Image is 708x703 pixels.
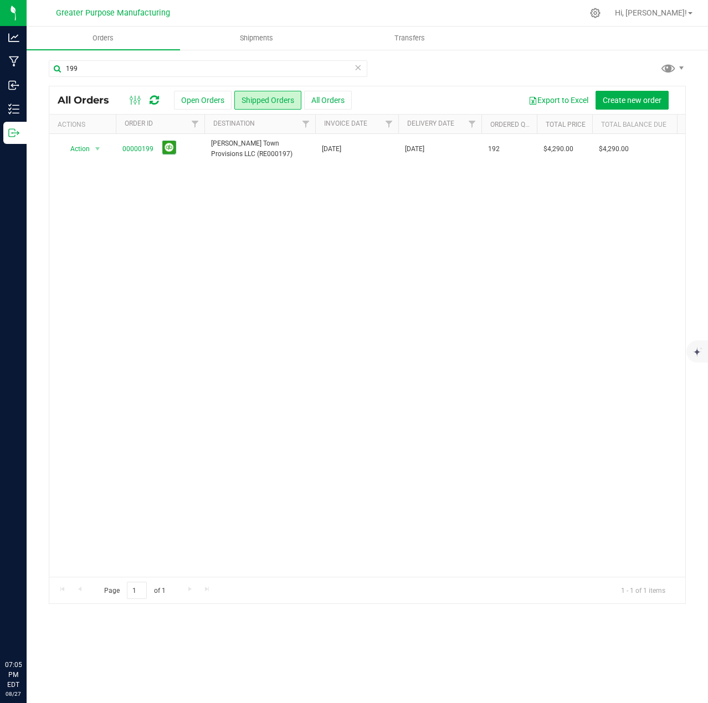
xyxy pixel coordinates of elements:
button: Shipped Orders [234,91,301,110]
span: Clear [354,60,362,75]
span: Greater Purpose Manufacturing [56,8,170,18]
div: Manage settings [588,8,602,18]
span: [PERSON_NAME] Town Provisions LLC (RE000197) [211,138,309,159]
span: Orders [78,33,129,43]
p: 08/27 [5,690,22,698]
span: select [91,141,105,157]
span: All Orders [58,94,120,106]
span: Shipments [225,33,288,43]
span: [DATE] [405,144,424,154]
a: Total Price [546,121,586,128]
span: Hi, [PERSON_NAME]! [615,8,687,17]
a: Filter [380,115,398,133]
span: 1 - 1 of 1 items [612,582,674,598]
input: Search Order ID, Destination, Customer PO... [49,60,367,77]
span: Transfers [379,33,440,43]
iframe: Resource center [11,614,44,648]
inline-svg: Analytics [8,32,19,43]
inline-svg: Inbound [8,80,19,91]
a: Shipments [180,27,334,50]
span: $4,290.00 [543,144,573,154]
a: Invoice Date [324,120,367,127]
button: Export to Excel [521,91,596,110]
inline-svg: Outbound [8,127,19,138]
a: Filter [297,115,315,133]
span: 192 [488,144,500,154]
span: Page of 1 [95,582,175,599]
button: All Orders [304,91,352,110]
inline-svg: Manufacturing [8,56,19,67]
a: Filter [463,115,481,133]
span: Action [60,141,90,157]
input: 1 [127,582,147,599]
a: Filter [186,115,204,133]
a: Ordered qty [490,121,533,128]
span: Create new order [603,96,661,105]
a: Destination [213,120,255,127]
a: Orders [27,27,180,50]
a: Delivery Date [407,120,454,127]
p: 07:05 PM EDT [5,660,22,690]
button: Open Orders [174,91,232,110]
button: Create new order [596,91,669,110]
a: 00000199 [122,144,153,154]
span: $4,290.00 [599,144,629,154]
span: [DATE] [322,144,341,154]
inline-svg: Inventory [8,104,19,115]
a: Transfers [334,27,487,50]
div: Actions [58,121,111,128]
a: Order ID [125,120,153,127]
